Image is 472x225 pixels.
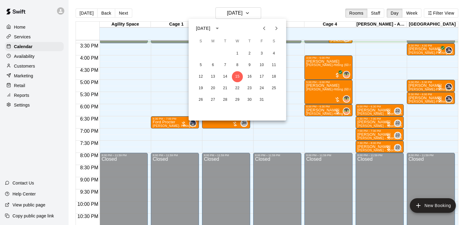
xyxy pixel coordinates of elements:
[195,83,206,94] button: 19
[195,71,206,82] button: 12
[220,35,231,47] span: Tuesday
[244,60,255,71] button: 9
[256,35,267,47] span: Friday
[256,94,267,105] button: 31
[208,71,218,82] button: 13
[220,94,231,105] button: 28
[220,71,231,82] button: 14
[244,94,255,105] button: 30
[244,83,255,94] button: 23
[232,94,243,105] button: 29
[256,83,267,94] button: 24
[268,71,279,82] button: 18
[196,25,210,32] div: [DATE]
[256,48,267,59] button: 3
[232,83,243,94] button: 22
[258,22,270,34] button: Previous month
[208,35,218,47] span: Monday
[232,60,243,71] button: 8
[195,35,206,47] span: Sunday
[208,60,218,71] button: 6
[244,48,255,59] button: 2
[195,60,206,71] button: 5
[208,83,218,94] button: 20
[268,48,279,59] button: 4
[244,71,255,82] button: 16
[232,71,243,82] button: 15
[256,60,267,71] button: 10
[232,48,243,59] button: 1
[256,71,267,82] button: 17
[220,83,231,94] button: 21
[232,35,243,47] span: Wednesday
[208,94,218,105] button: 27
[212,23,222,33] button: calendar view is open, switch to year view
[268,83,279,94] button: 25
[195,94,206,105] button: 26
[268,60,279,71] button: 11
[268,35,279,47] span: Saturday
[270,22,282,34] button: Next month
[244,35,255,47] span: Thursday
[220,60,231,71] button: 7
